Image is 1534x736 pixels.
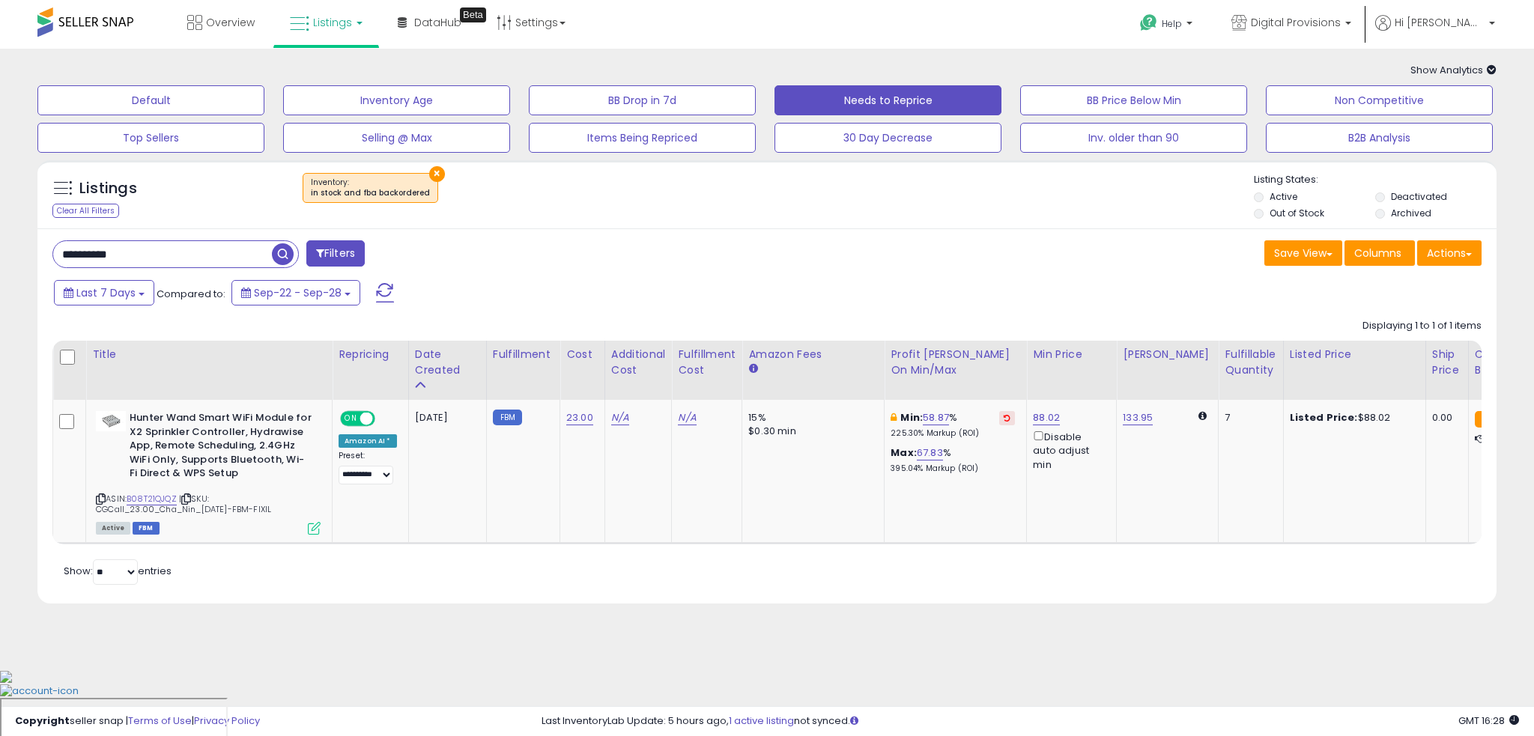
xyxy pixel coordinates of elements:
[342,413,360,425] span: ON
[891,463,1015,474] p: 395.04% Markup (ROI)
[96,493,271,515] span: | SKU: CGCall_23.00_Cha_Nin_[DATE]-FBM-FIXIL
[611,410,629,425] a: N/A
[157,287,225,301] span: Compared to:
[127,493,177,505] a: B08T21QJQZ
[52,204,119,218] div: Clear All Filters
[96,411,321,533] div: ASIN:
[96,522,130,535] span: All listings currently available for purchase on Amazon
[1033,428,1105,472] div: Disable auto adjust min
[1033,347,1110,362] div: Min Price
[1020,123,1247,153] button: Inv. older than 90
[133,522,160,535] span: FBM
[1266,85,1493,115] button: Non Competitive
[891,347,1020,378] div: Profit [PERSON_NAME] on Min/Max
[748,362,757,376] small: Amazon Fees.
[678,347,736,378] div: Fulfillment Cost
[493,347,554,362] div: Fulfillment
[64,564,172,578] span: Show: entries
[1362,319,1482,333] div: Displaying 1 to 1 of 1 items
[885,341,1027,400] th: The percentage added to the cost of goods (COGS) that forms the calculator for Min & Max prices.
[254,285,342,300] span: Sep-22 - Sep-28
[900,410,923,425] b: Min:
[79,178,137,199] h5: Listings
[1395,15,1485,30] span: Hi [PERSON_NAME]
[493,410,522,425] small: FBM
[54,280,154,305] button: Last 7 Days
[37,85,264,115] button: Default
[891,446,1015,474] div: %
[748,425,873,438] div: $0.30 min
[1475,411,1503,428] small: FBA
[923,410,949,425] a: 58.87
[373,413,397,425] span: OFF
[1391,207,1431,219] label: Archived
[1344,240,1415,266] button: Columns
[1033,410,1060,425] a: 88.02
[748,411,873,425] div: 15%
[1270,190,1297,203] label: Active
[1417,240,1482,266] button: Actions
[774,123,1001,153] button: 30 Day Decrease
[748,347,878,362] div: Amazon Fees
[1290,410,1358,425] b: Listed Price:
[415,411,475,425] div: [DATE]
[429,166,445,182] button: ×
[313,15,352,30] span: Listings
[130,411,312,484] b: Hunter Wand Smart WiFi Module for X2 Sprinkler Controller, Hydrawise App, Remote Scheduling, 2.4G...
[1123,347,1212,362] div: [PERSON_NAME]
[529,123,756,153] button: Items Being Repriced
[1290,347,1419,362] div: Listed Price
[92,347,326,362] div: Title
[1432,347,1462,378] div: Ship Price
[1251,15,1341,30] span: Digital Provisions
[1270,207,1324,219] label: Out of Stock
[611,347,666,378] div: Additional Cost
[415,347,480,378] div: Date Created
[339,347,402,362] div: Repricing
[37,123,264,153] button: Top Sellers
[460,7,486,22] div: Tooltip anchor
[231,280,360,305] button: Sep-22 - Sep-28
[891,411,1015,439] div: %
[1354,246,1401,261] span: Columns
[1432,411,1457,425] div: 0.00
[529,85,756,115] button: BB Drop in 7d
[1254,173,1497,187] p: Listing States:
[311,177,430,199] span: Inventory :
[1410,63,1497,77] span: Show Analytics
[1375,15,1495,49] a: Hi [PERSON_NAME]
[566,410,593,425] a: 23.00
[1266,123,1493,153] button: B2B Analysis
[1139,13,1158,32] i: Get Help
[1123,410,1153,425] a: 133.95
[306,240,365,267] button: Filters
[1391,190,1447,203] label: Deactivated
[1162,17,1182,30] span: Help
[311,188,430,198] div: in stock and fba backordered
[1225,411,1271,425] div: 7
[1128,2,1207,49] a: Help
[96,411,126,431] img: 31gvep25RsL._SL40_.jpg
[1264,240,1342,266] button: Save View
[1020,85,1247,115] button: BB Price Below Min
[891,428,1015,439] p: 225.30% Markup (ROI)
[1225,347,1276,378] div: Fulfillable Quantity
[1290,411,1414,425] div: $88.02
[917,445,943,460] a: 67.83
[76,285,136,300] span: Last 7 Days
[678,410,696,425] a: N/A
[774,85,1001,115] button: Needs to Reprice
[891,445,917,460] b: Max:
[339,451,397,484] div: Preset:
[283,123,510,153] button: Selling @ Max
[283,85,510,115] button: Inventory Age
[414,15,461,30] span: DataHub
[339,434,397,448] div: Amazon AI *
[206,15,255,30] span: Overview
[566,347,598,362] div: Cost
